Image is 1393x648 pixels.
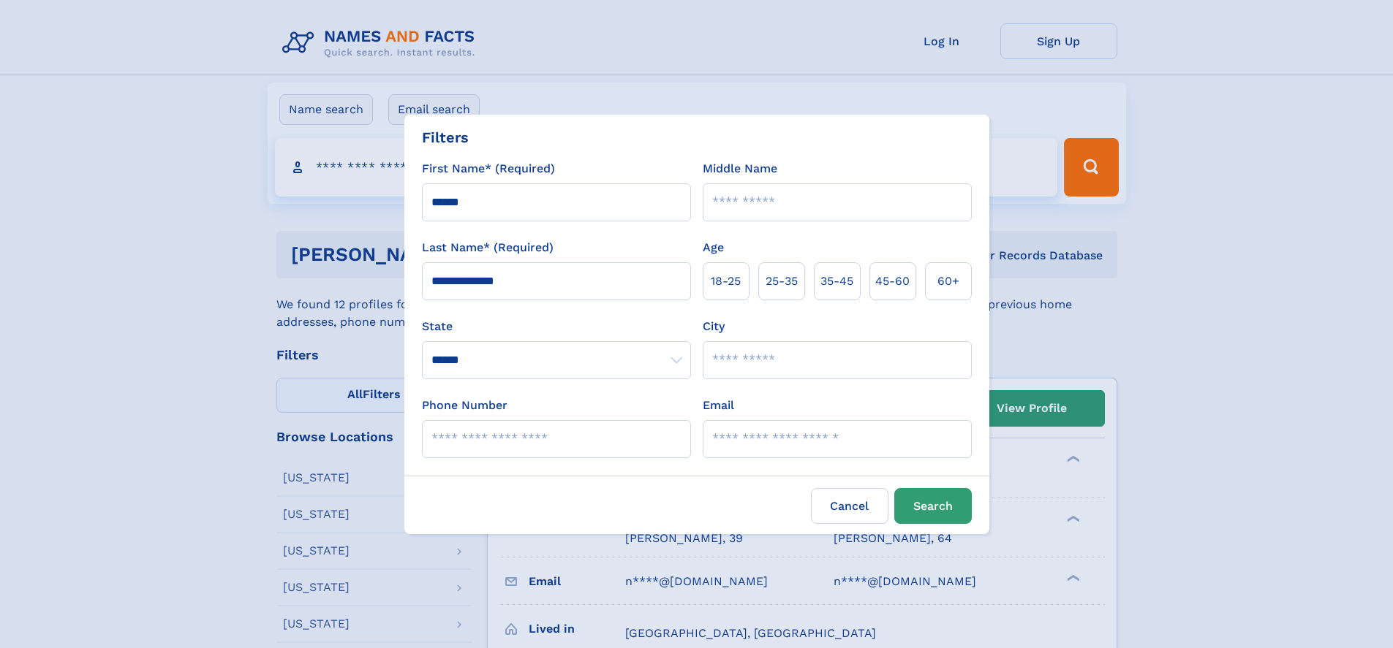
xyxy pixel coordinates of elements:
[766,272,798,290] span: 25‑35
[422,160,555,178] label: First Name* (Required)
[422,318,691,335] label: State
[937,272,959,290] span: 60+
[875,272,910,290] span: 45‑60
[422,397,507,414] label: Phone Number
[820,272,853,290] span: 35‑45
[703,239,724,256] label: Age
[703,318,725,335] label: City
[422,239,554,256] label: Last Name* (Required)
[894,488,972,524] button: Search
[703,160,777,178] label: Middle Name
[422,126,469,148] div: Filters
[811,488,888,524] label: Cancel
[703,397,734,414] label: Email
[711,272,741,290] span: 18‑25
